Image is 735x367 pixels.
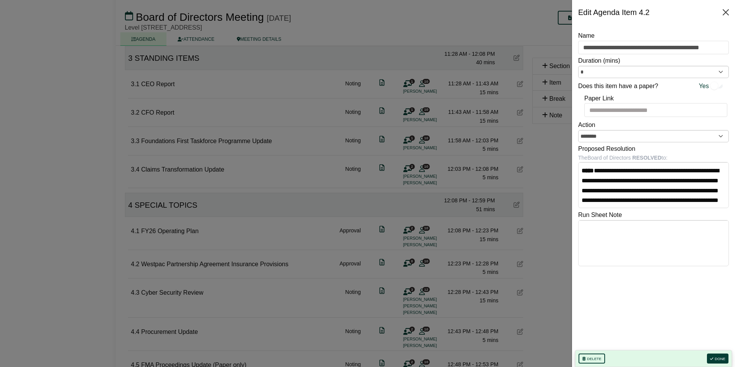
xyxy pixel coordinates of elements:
[699,81,709,91] span: Yes
[578,144,635,154] label: Proposed Resolution
[578,153,729,162] div: The Board of Directors to:
[707,354,728,364] button: Done
[584,93,614,103] label: Paper Link
[579,354,605,364] button: Delete
[578,81,658,91] label: Does this item have a paper?
[578,120,595,130] label: Action
[632,155,662,161] b: RESOLVED
[720,6,732,18] button: Close
[578,31,595,41] label: Name
[578,6,650,18] div: Edit Agenda Item 4.2
[578,210,622,220] label: Run Sheet Note
[578,56,620,66] label: Duration (mins)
